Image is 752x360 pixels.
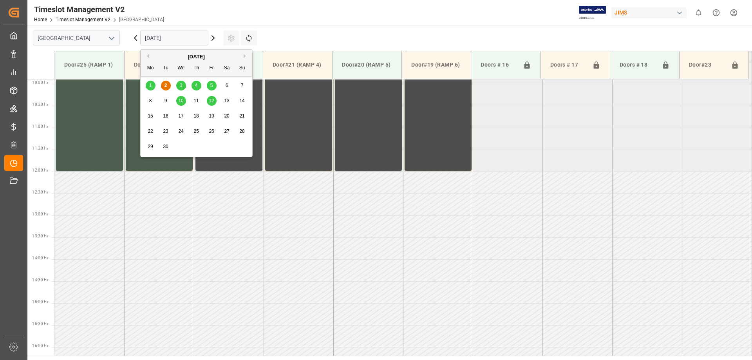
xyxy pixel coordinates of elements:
[161,111,171,121] div: Choose Tuesday, September 16th, 2025
[579,6,606,20] img: Exertis%20JAM%20-%20Email%20Logo.jpg_1722504956.jpg
[161,63,171,73] div: Tu
[161,127,171,136] div: Choose Tuesday, September 23rd, 2025
[180,83,183,88] span: 3
[224,98,229,103] span: 13
[547,58,589,72] div: Doors # 17
[408,58,465,72] div: Door#19 (RAMP 6)
[56,17,110,22] a: Timeslot Management V2
[32,212,48,216] span: 13:00 Hr
[222,81,232,90] div: Choose Saturday, September 6th, 2025
[178,98,183,103] span: 10
[161,142,171,152] div: Choose Tuesday, September 30th, 2025
[239,98,244,103] span: 14
[32,190,48,194] span: 12:30 Hr
[239,128,244,134] span: 28
[146,142,155,152] div: Choose Monday, September 29th, 2025
[149,83,152,88] span: 1
[224,113,229,119] span: 20
[611,5,690,20] button: JIMS
[32,80,48,85] span: 10:00 Hr
[210,83,213,88] span: 5
[146,63,155,73] div: Mo
[616,58,658,72] div: Doors # 18
[209,113,214,119] span: 19
[222,96,232,106] div: Choose Saturday, September 13th, 2025
[237,111,247,121] div: Choose Sunday, September 21st, 2025
[33,31,120,45] input: Type to search/select
[32,322,48,326] span: 15:30 Hr
[146,81,155,90] div: Choose Monday, September 1st, 2025
[222,111,232,121] div: Choose Saturday, September 20th, 2025
[207,81,217,90] div: Choose Friday, September 5th, 2025
[146,96,155,106] div: Choose Monday, September 8th, 2025
[193,98,199,103] span: 11
[178,113,183,119] span: 17
[269,58,326,72] div: Door#21 (RAMP 4)
[161,81,171,90] div: Choose Tuesday, September 2nd, 2025
[192,127,201,136] div: Choose Thursday, September 25th, 2025
[222,127,232,136] div: Choose Saturday, September 27th, 2025
[192,81,201,90] div: Choose Thursday, September 4th, 2025
[32,344,48,348] span: 16:00 Hr
[148,128,153,134] span: 22
[707,4,725,22] button: Help Center
[686,58,728,72] div: Door#23
[222,63,232,73] div: Sa
[32,124,48,128] span: 11:00 Hr
[32,146,48,150] span: 11:30 Hr
[148,113,153,119] span: 15
[32,278,48,282] span: 14:30 Hr
[690,4,707,22] button: show 0 new notifications
[209,128,214,134] span: 26
[148,144,153,149] span: 29
[105,32,117,44] button: open menu
[195,83,198,88] span: 4
[192,111,201,121] div: Choose Thursday, September 18th, 2025
[237,81,247,90] div: Choose Sunday, September 7th, 2025
[163,128,168,134] span: 23
[176,96,186,106] div: Choose Wednesday, September 10th, 2025
[237,96,247,106] div: Choose Sunday, September 14th, 2025
[176,63,186,73] div: We
[161,96,171,106] div: Choose Tuesday, September 9th, 2025
[32,168,48,172] span: 12:00 Hr
[141,53,252,61] div: [DATE]
[193,113,199,119] span: 18
[145,54,149,58] button: Previous Month
[140,31,208,45] input: DD.MM.YYYY
[163,113,168,119] span: 16
[477,58,519,72] div: Doors # 16
[207,63,217,73] div: Fr
[164,98,167,103] span: 9
[146,111,155,121] div: Choose Monday, September 15th, 2025
[178,128,183,134] span: 24
[146,127,155,136] div: Choose Monday, September 22nd, 2025
[164,83,167,88] span: 2
[176,127,186,136] div: Choose Wednesday, September 24th, 2025
[193,128,199,134] span: 25
[207,127,217,136] div: Choose Friday, September 26th, 2025
[237,63,247,73] div: Su
[244,54,248,58] button: Next Month
[176,111,186,121] div: Choose Wednesday, September 17th, 2025
[611,7,687,18] div: JIMS
[237,127,247,136] div: Choose Sunday, September 28th, 2025
[61,58,118,72] div: Door#25 (RAMP 1)
[163,144,168,149] span: 30
[192,96,201,106] div: Choose Thursday, September 11th, 2025
[32,234,48,238] span: 13:30 Hr
[339,58,395,72] div: Door#20 (RAMP 5)
[207,96,217,106] div: Choose Friday, September 12th, 2025
[143,78,250,154] div: month 2025-09
[32,300,48,304] span: 15:00 Hr
[207,111,217,121] div: Choose Friday, September 19th, 2025
[34,4,164,15] div: Timeslot Management V2
[149,98,152,103] span: 8
[241,83,244,88] span: 7
[239,113,244,119] span: 21
[32,256,48,260] span: 14:00 Hr
[34,17,47,22] a: Home
[131,58,187,72] div: Door#24 (RAMP 2)
[226,83,228,88] span: 6
[176,81,186,90] div: Choose Wednesday, September 3rd, 2025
